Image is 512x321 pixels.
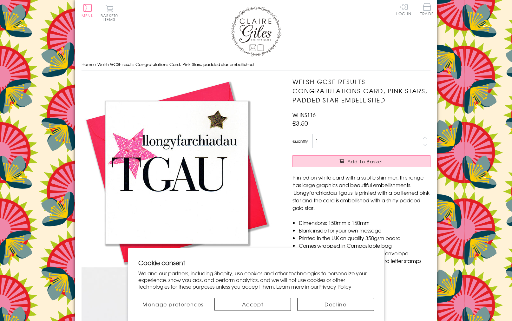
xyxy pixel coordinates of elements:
[297,298,374,311] button: Decline
[420,3,434,17] a: Trade
[214,298,291,311] button: Accept
[299,226,430,234] li: Blank inside for your own message
[299,219,430,226] li: Dimensions: 150mm x 150mm
[138,270,374,290] p: We and our partners, including Shopify, use cookies and other technologies to personalize your ex...
[292,174,430,212] p: Printed on white card with a subtle shimmer, this range has large graphics and beautiful embellis...
[82,13,94,18] span: Menu
[292,77,430,104] h1: Welsh GCSE results Congratulations Card, Pink Stars, padded star embellished
[82,77,272,267] img: Welsh GCSE results Congratulations Card, Pink Stars, padded star embellished
[347,158,384,165] span: Add to Basket
[299,242,430,249] li: Comes wrapped in Compostable bag
[292,155,430,167] button: Add to Basket
[95,61,96,67] span: ›
[101,5,118,21] button: Basket0 items
[299,234,430,242] li: Printed in the U.K on quality 350gsm board
[82,4,94,17] button: Menu
[318,283,351,290] a: Privacy Policy
[396,3,411,16] a: Log In
[103,13,118,22] span: 0 items
[142,300,204,308] span: Manage preferences
[420,3,434,16] span: Trade
[231,6,281,56] img: Claire Giles Greetings Cards
[97,61,254,67] span: Welsh GCSE results Congratulations Card, Pink Stars, padded star embellished
[138,258,374,267] h2: Cookie consent
[292,119,308,128] span: £3.50
[292,138,308,144] label: Quantity
[292,111,316,119] span: WHNS116
[82,61,94,67] a: Home
[82,58,430,71] nav: breadcrumbs
[138,298,208,311] button: Manage preferences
